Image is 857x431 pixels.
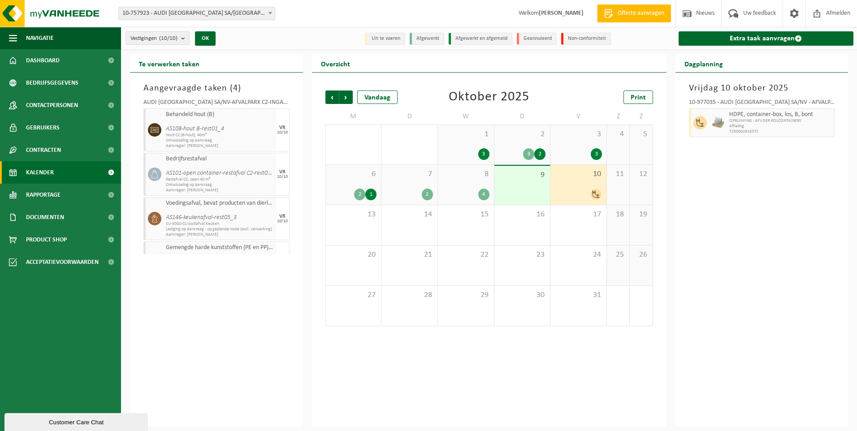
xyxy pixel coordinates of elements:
[143,99,290,108] div: AUDI [GEOGRAPHIC_DATA] SA/NV-AFVALPARK C2-INGANG 1
[325,108,382,125] td: M
[330,169,377,179] span: 6
[689,82,835,95] h3: Vrijdag 10 oktober 2025
[130,55,208,72] h2: Te verwerken taken
[607,108,630,125] td: Z
[555,210,602,220] span: 17
[442,290,489,300] span: 29
[729,111,832,118] span: HDPE, container-box, los, B, bont
[729,118,832,124] span: OPRUIMING : AFVOER ROLCONTAINERS
[499,290,546,300] span: 30
[26,251,99,273] span: Acceptatievoorwaarden
[591,148,602,160] div: 3
[26,49,60,72] span: Dashboard
[330,290,377,300] span: 27
[166,227,274,232] span: Lediging op aanvraag - op geplande route (excl. verwerking)
[555,250,602,260] span: 24
[442,250,489,260] span: 22
[675,55,732,72] h2: Dagplanning
[555,169,602,179] span: 10
[330,210,377,220] span: 13
[438,108,494,125] td: W
[386,210,433,220] span: 14
[26,139,61,161] span: Contracten
[386,250,433,260] span: 21
[729,124,832,129] span: Afhaling
[166,177,274,182] span: Restafval C2, open 40 m³
[330,250,377,260] span: 20
[634,210,648,220] span: 19
[26,228,67,251] span: Product Shop
[381,108,438,125] td: D
[166,138,274,143] span: Omwisseling op aanvraag
[166,200,274,207] span: Voedingsafval, bevat producten van dierlijke oorsprong, onverpakt, categorie 3
[118,7,275,20] span: 10-757923 - AUDI BRUSSELS SA/NV - VORST
[611,169,625,179] span: 11
[130,32,177,45] span: Vestigingen
[195,31,216,46] button: OK
[166,111,274,118] span: Behandeld hout (B)
[233,84,238,93] span: 4
[442,129,489,139] span: 1
[611,250,625,260] span: 25
[499,210,546,220] span: 16
[623,91,653,104] a: Print
[279,125,286,130] div: VR
[555,290,602,300] span: 31
[523,148,534,160] div: 3
[277,219,288,224] div: 10/10
[166,244,274,251] span: Gemengde harde kunststoffen (PE en PP), recycleerbaar (industrieel)
[689,99,835,108] div: 10-977035 - AUDI [GEOGRAPHIC_DATA] SA/NV - AFVALPARK AP – OPRUIMING EOP - VORST
[365,189,377,200] div: 1
[143,82,290,95] h3: Aangevraagde taken ( )
[679,31,854,46] a: Extra taak aanvragen
[339,91,353,104] span: Volgende
[729,129,832,134] span: T250002918372
[279,214,286,219] div: VR
[449,91,529,104] div: Oktober 2025
[597,4,671,22] a: Offerte aanvragen
[277,130,288,135] div: 10/10
[499,250,546,260] span: 23
[499,129,546,139] span: 2
[634,169,648,179] span: 12
[517,33,557,45] li: Geannuleerd
[561,33,611,45] li: Non-conformiteit
[410,33,444,45] li: Afgewerkt
[354,189,365,200] div: 2
[26,72,78,94] span: Bedrijfsgegevens
[357,91,398,104] div: Vandaag
[634,250,648,260] span: 26
[534,148,545,160] div: 2
[478,148,489,160] div: 3
[166,133,274,138] span: Hout C2 (B-hout), 40m³
[166,143,274,149] span: Aanvrager: [PERSON_NAME]
[166,221,274,227] span: SU-3000-CU swillafval keuken
[449,33,512,45] li: Afgewerkt en afgemeld
[442,210,489,220] span: 15
[631,94,646,101] span: Print
[166,182,274,188] span: Omwisseling op aanvraag
[126,31,190,45] button: Vestigingen(10/10)
[494,108,551,125] td: D
[365,33,405,45] li: Uit te voeren
[26,206,64,228] span: Documenten
[277,175,288,179] div: 10/10
[325,91,339,104] span: Vorige
[26,94,78,116] span: Contactpersonen
[478,189,489,200] div: 4
[539,10,584,17] strong: [PERSON_NAME]
[550,108,607,125] td: V
[312,55,359,72] h2: Overzicht
[422,189,433,200] div: 2
[386,169,433,179] span: 7
[442,169,489,179] span: 8
[555,129,602,139] span: 3
[386,290,433,300] span: 28
[611,129,625,139] span: 4
[615,9,667,18] span: Offerte aanvragen
[166,188,274,193] span: Aanvrager: [PERSON_NAME]
[166,214,237,221] i: AS146-keukenafval-rest05_3
[26,116,60,139] span: Gebruikers
[26,184,61,206] span: Rapportage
